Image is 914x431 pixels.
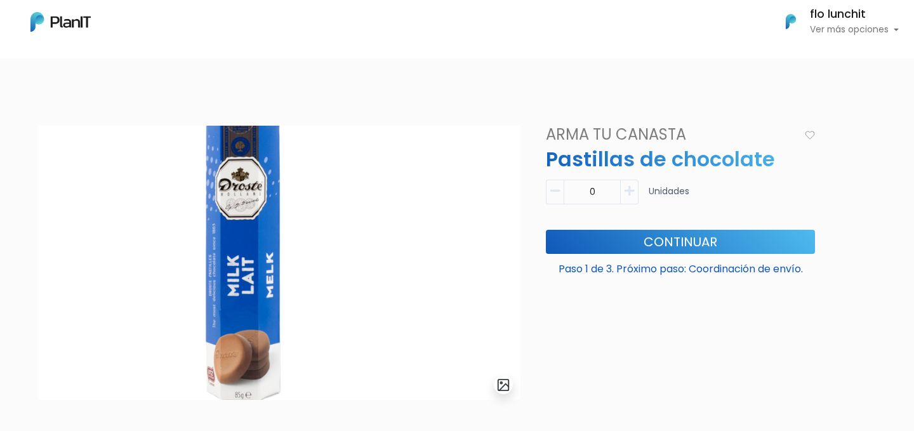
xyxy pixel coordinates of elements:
[30,12,91,32] img: PlanIt Logo
[805,131,815,140] img: heart_icon
[38,126,520,400] img: WhatsApp_Image_2023-10-25_at_12.21.16__1_-PhotoRoom.png
[810,25,899,34] p: Ver más opciones
[649,185,689,209] p: Unidades
[546,256,815,277] p: Paso 1 de 3. Próximo paso: Coordinación de envío.
[810,9,899,20] h6: flo lunchit
[546,230,815,254] button: Continuar
[538,144,823,175] p: Pastillas de chocolate
[538,126,799,144] h4: Arma tu canasta
[496,378,511,392] img: gallery-light
[769,5,899,38] button: PlanIt Logo flo lunchit Ver más opciones
[777,8,805,36] img: PlanIt Logo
